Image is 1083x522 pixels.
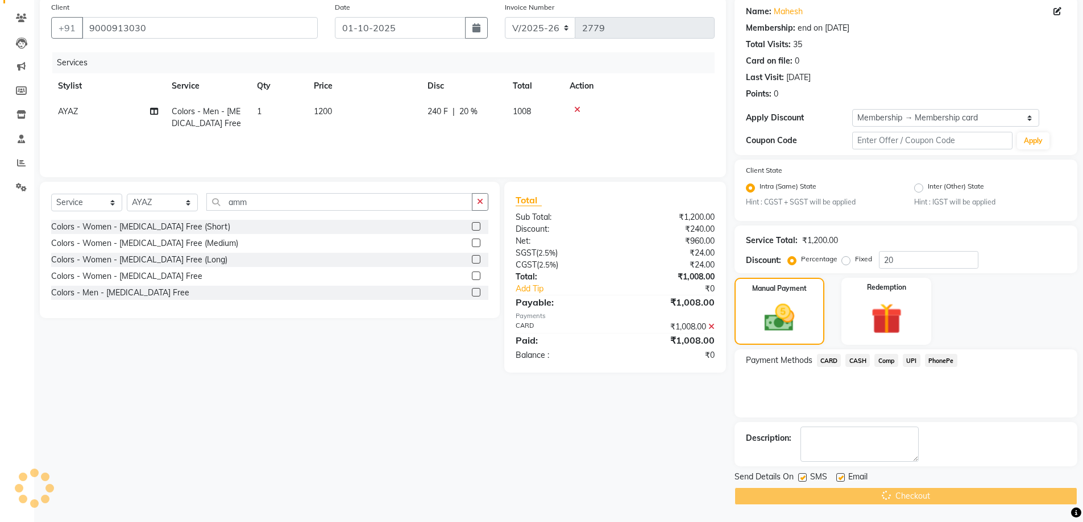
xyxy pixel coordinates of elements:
span: 1200 [314,106,332,116]
span: Send Details On [735,471,794,485]
span: UPI [903,354,920,367]
span: 2.5% [539,260,556,269]
span: PhonePe [925,354,957,367]
input: Enter Offer / Coupon Code [852,132,1013,149]
label: Client State [746,165,782,176]
span: 2.5% [538,248,555,257]
span: 1 [257,106,262,116]
th: Disc [421,73,506,99]
div: [DATE] [786,72,811,83]
div: Name: [746,6,771,18]
div: ( ) [507,247,615,259]
span: 1008 [513,106,531,116]
span: Payment Methods [746,354,812,366]
small: Hint : IGST will be applied [914,197,1066,207]
img: _cash.svg [755,300,804,335]
span: AYAZ [58,106,78,116]
div: ₹1,200.00 [802,235,838,247]
a: Add Tip [507,283,633,295]
label: Client [51,2,69,12]
div: Colors - Women - [MEDICAL_DATA] Free (Medium) [51,237,238,249]
div: ₹24.00 [615,259,723,271]
span: Total [516,194,542,206]
th: Price [307,73,421,99]
div: Points: [746,88,771,100]
div: Membership: [746,22,795,34]
div: ₹1,008.00 [615,295,723,309]
th: Action [563,73,715,99]
label: Intra (Same) State [760,181,816,195]
span: 20 % [459,106,478,118]
input: Search by Name/Mobile/Email/Code [82,17,318,39]
div: Total Visits: [746,39,791,51]
span: SGST [516,248,536,258]
div: Coupon Code [746,135,853,147]
label: Inter (Other) State [928,181,984,195]
div: Colors - Women - [MEDICAL_DATA] Free (Short) [51,221,230,233]
div: ₹960.00 [615,235,723,247]
div: ₹0 [633,283,723,295]
div: ₹240.00 [615,223,723,235]
label: Date [335,2,350,12]
div: Description: [746,432,791,444]
label: Manual Payment [752,283,807,294]
div: Colors - Women - [MEDICAL_DATA] Free [51,270,202,282]
span: 240 F [428,106,448,118]
button: +91 [51,17,83,39]
div: Service Total: [746,235,798,247]
div: end on [DATE] [798,22,849,34]
span: SMS [810,471,827,485]
div: Discount: [746,254,781,266]
div: Discount: [507,223,615,235]
div: Payable: [507,295,615,309]
div: ( ) [507,259,615,271]
span: Comp [874,354,898,367]
div: Net: [507,235,615,247]
input: Search or Scan [206,193,472,211]
span: | [453,106,455,118]
img: _gift.svg [861,299,912,338]
div: Services [52,52,723,73]
span: Colors - Men - [MEDICAL_DATA] Free [172,106,241,128]
div: CARD [507,321,615,333]
th: Service [165,73,250,99]
div: 0 [774,88,778,100]
small: Hint : CGST + SGST will be applied [746,197,898,207]
div: Last Visit: [746,72,784,83]
div: Paid: [507,333,615,347]
th: Qty [250,73,307,99]
div: ₹1,008.00 [615,271,723,283]
div: Colors - Women - [MEDICAL_DATA] Free (Long) [51,254,227,266]
div: ₹0 [615,349,723,361]
div: 35 [793,39,802,51]
div: ₹1,200.00 [615,211,723,223]
div: Total: [507,271,615,283]
label: Percentage [801,254,837,264]
div: 0 [795,55,799,67]
label: Fixed [855,254,872,264]
span: CARD [817,354,841,367]
div: ₹1,008.00 [615,321,723,333]
span: Email [848,471,868,485]
div: Apply Discount [746,112,853,124]
div: Card on file: [746,55,792,67]
div: Balance : [507,349,615,361]
div: ₹24.00 [615,247,723,259]
span: CASH [845,354,870,367]
div: Payments [516,311,714,321]
span: CGST [516,260,537,270]
th: Total [506,73,563,99]
div: ₹1,008.00 [615,333,723,347]
div: Sub Total: [507,211,615,223]
a: Mahesh [774,6,803,18]
label: Invoice Number [505,2,554,12]
label: Redemption [867,282,906,293]
div: Colors - Men - [MEDICAL_DATA] Free [51,287,189,299]
th: Stylist [51,73,165,99]
button: Apply [1017,132,1049,149]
